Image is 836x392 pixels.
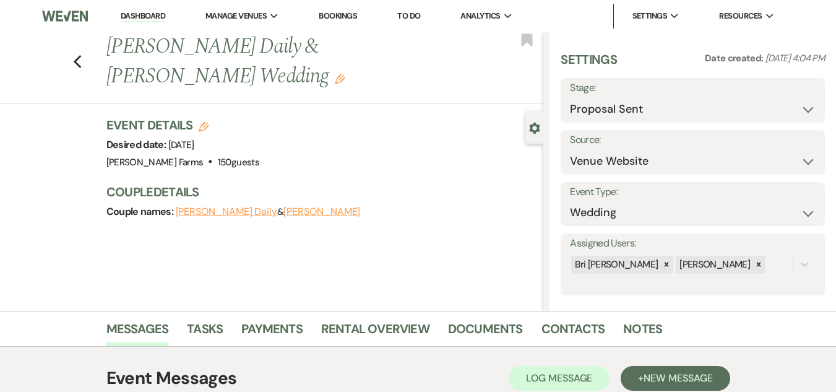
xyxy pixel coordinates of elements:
[632,10,668,22] span: Settings
[705,52,765,64] span: Date created:
[168,139,194,151] span: [DATE]
[106,183,532,201] h3: Couple Details
[106,138,168,151] span: Desired date:
[541,319,605,346] a: Contacts
[106,319,169,346] a: Messages
[526,372,592,385] span: Log Message
[765,52,825,64] span: [DATE] 4:04 PM
[205,10,267,22] span: Manage Venues
[218,156,259,168] span: 150 guests
[106,32,451,91] h1: [PERSON_NAME] Daily & [PERSON_NAME] Wedding
[319,11,357,21] a: Bookings
[321,319,429,346] a: Rental Overview
[42,3,88,29] img: Weven Logo
[570,131,816,149] label: Source:
[397,11,420,21] a: To Do
[187,319,223,346] a: Tasks
[570,79,816,97] label: Stage:
[570,183,816,201] label: Event Type:
[106,365,237,391] h1: Event Messages
[106,156,204,168] span: [PERSON_NAME] Farms
[283,207,360,217] button: [PERSON_NAME]
[561,51,617,78] h3: Settings
[570,235,816,253] label: Assigned Users:
[676,256,752,274] div: [PERSON_NAME]
[719,10,762,22] span: Resources
[176,207,277,217] button: [PERSON_NAME] Daily
[623,319,662,346] a: Notes
[106,116,259,134] h3: Event Details
[106,205,176,218] span: Couple names:
[460,10,500,22] span: Analytics
[448,319,523,346] a: Documents
[509,366,610,391] button: Log Message
[571,256,660,274] div: Bri [PERSON_NAME]
[621,366,730,391] button: +New Message
[241,319,303,346] a: Payments
[121,11,165,22] a: Dashboard
[644,372,712,385] span: New Message
[176,206,361,218] span: &
[335,73,345,84] button: Edit
[529,121,540,133] button: Close lead details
